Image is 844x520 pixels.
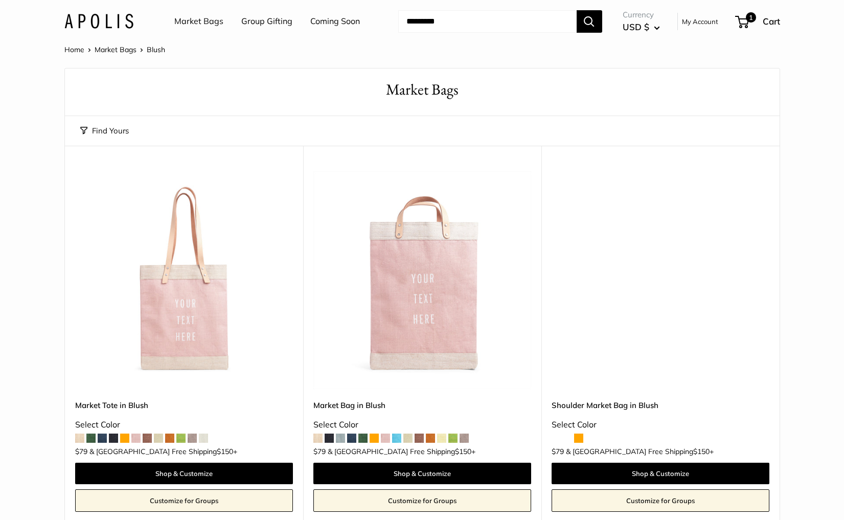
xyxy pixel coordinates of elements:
span: USD $ [623,21,649,32]
a: Coming Soon [310,14,360,29]
a: Shop & Customize [313,463,531,484]
a: description_Our first Blush Market BagMarket Bag in Blush [313,171,531,389]
span: & [GEOGRAPHIC_DATA] Free Shipping + [89,448,237,455]
span: $79 [313,447,326,456]
span: $150 [693,447,710,456]
a: 1 Cart [736,13,780,30]
span: $79 [552,447,564,456]
a: Market Bags [95,45,136,54]
span: $150 [217,447,233,456]
span: $150 [455,447,471,456]
div: Select Color [75,417,293,433]
div: Select Color [552,417,769,433]
span: & [GEOGRAPHIC_DATA] Free Shipping + [566,448,714,455]
h1: Market Bags [80,79,764,101]
span: 1 [745,12,756,22]
a: Shoulder Market Bag in BlushShoulder Market Bag in Blush [552,171,769,389]
a: Customize for Groups [552,489,769,512]
a: Customize for Groups [313,489,531,512]
a: Shop & Customize [552,463,769,484]
a: Market Bags [174,14,223,29]
span: $79 [75,447,87,456]
img: Market Tote in Blush [75,171,293,389]
div: Select Color [313,417,531,433]
button: USD $ [623,19,660,35]
a: Market Tote in Blush [75,399,293,411]
span: Cart [763,16,780,27]
a: My Account [682,15,718,28]
img: Apolis [64,14,133,29]
nav: Breadcrumb [64,43,165,56]
input: Search... [398,10,577,33]
button: Find Yours [80,124,129,138]
button: Search [577,10,602,33]
a: Market Bag in Blush [313,399,531,411]
a: Market Tote in BlushMarket Tote in Blush [75,171,293,389]
a: Shop & Customize [75,463,293,484]
a: Shoulder Market Bag in Blush [552,399,769,411]
span: & [GEOGRAPHIC_DATA] Free Shipping + [328,448,475,455]
img: description_Our first Blush Market Bag [313,171,531,389]
a: Customize for Groups [75,489,293,512]
a: Group Gifting [241,14,292,29]
span: Currency [623,8,660,22]
a: Home [64,45,84,54]
span: Blush [147,45,165,54]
